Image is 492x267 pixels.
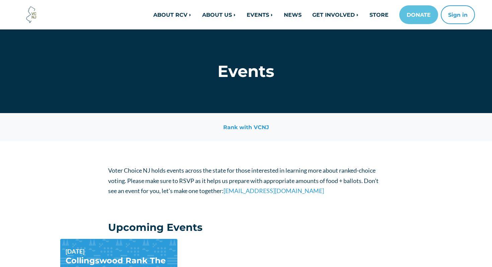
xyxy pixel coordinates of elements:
a: STORE [364,8,394,21]
a: DONATE [399,5,438,24]
a: Rank with VCNJ [217,121,275,133]
h1: Events [108,62,384,81]
b: [DATE] [66,248,84,255]
a: NEWS [278,8,307,21]
p: Voter Choice NJ holds events across the state for those interested in learning more about ranked-... [108,165,384,196]
nav: Main navigation [103,5,475,24]
button: Sign in or sign up [441,5,475,24]
img: Voter Choice NJ [22,6,40,24]
h3: Upcoming Events [108,221,202,234]
a: [EMAIL_ADDRESS][DOMAIN_NAME] [224,187,324,194]
a: GET INVOLVED [307,8,364,21]
a: ABOUT RCV [148,8,197,21]
a: ABOUT US [197,8,241,21]
a: EVENTS [241,8,278,21]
